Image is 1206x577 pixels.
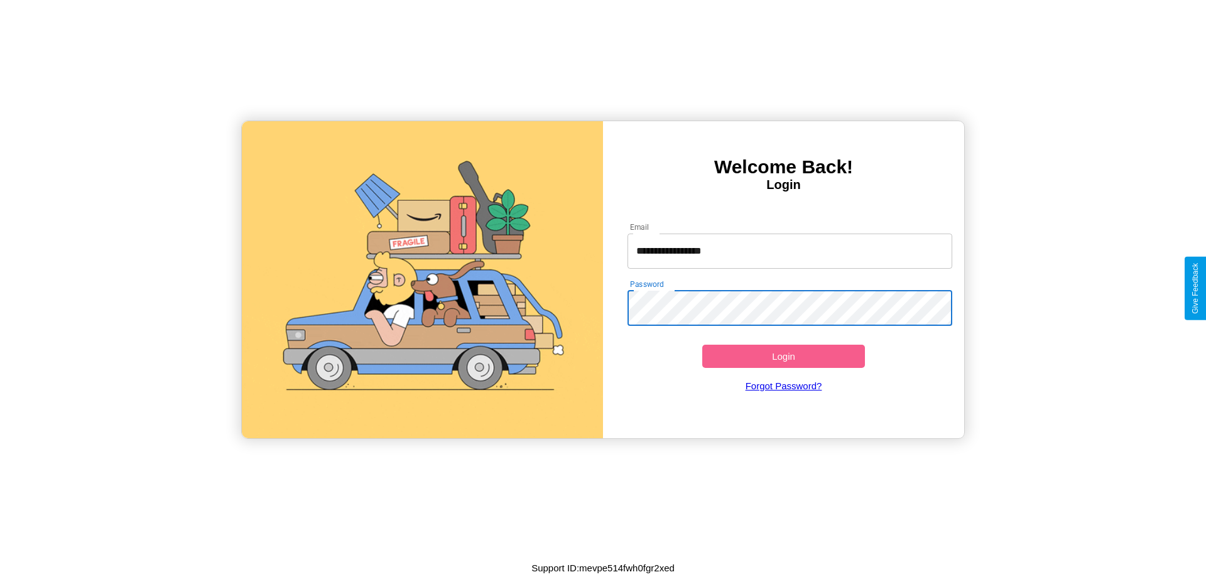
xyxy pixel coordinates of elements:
h3: Welcome Back! [603,156,964,178]
label: Email [630,222,649,232]
h4: Login [603,178,964,192]
p: Support ID: mevpe514fwh0fgr2xed [531,559,675,576]
div: Give Feedback [1191,263,1200,314]
label: Password [630,279,663,289]
a: Forgot Password? [621,368,947,404]
button: Login [702,345,865,368]
img: gif [242,121,603,438]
